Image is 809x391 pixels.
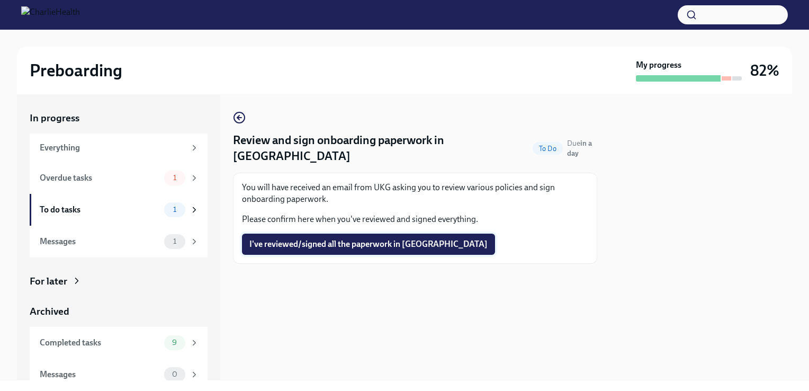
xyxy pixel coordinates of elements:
[30,226,208,257] a: Messages1
[30,327,208,359] a: Completed tasks9
[167,174,183,182] span: 1
[30,194,208,226] a: To do tasks1
[166,339,183,346] span: 9
[30,60,122,81] h2: Preboarding
[167,206,183,214] span: 1
[242,182,588,205] p: You will have received an email from UKG asking you to review various policies and sign onboardin...
[40,142,185,154] div: Everything
[30,274,208,288] a: For later
[249,239,488,250] span: I've reviewed/signed all the paperwork in [GEOGRAPHIC_DATA]
[167,237,183,245] span: 1
[40,337,160,349] div: Completed tasks
[30,134,208,162] a: Everything
[30,359,208,390] a: Messages0
[40,204,160,216] div: To do tasks
[30,111,208,125] a: In progress
[242,234,495,255] button: I've reviewed/signed all the paperwork in [GEOGRAPHIC_DATA]
[30,162,208,194] a: Overdue tasks1
[30,274,67,288] div: For later
[40,236,160,247] div: Messages
[40,172,160,184] div: Overdue tasks
[21,6,80,23] img: CharlieHealth
[567,138,597,158] span: August 21st, 2025 06:00
[166,370,184,378] span: 0
[567,139,592,158] span: Due
[40,369,160,380] div: Messages
[636,59,681,71] strong: My progress
[567,139,592,158] strong: in a day
[233,132,528,164] h4: Review and sign onboarding paperwork in [GEOGRAPHIC_DATA]
[242,214,588,225] p: Please confirm here when you've reviewed and signed everything.
[750,61,779,80] h3: 82%
[30,305,208,318] a: Archived
[533,145,563,153] span: To Do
